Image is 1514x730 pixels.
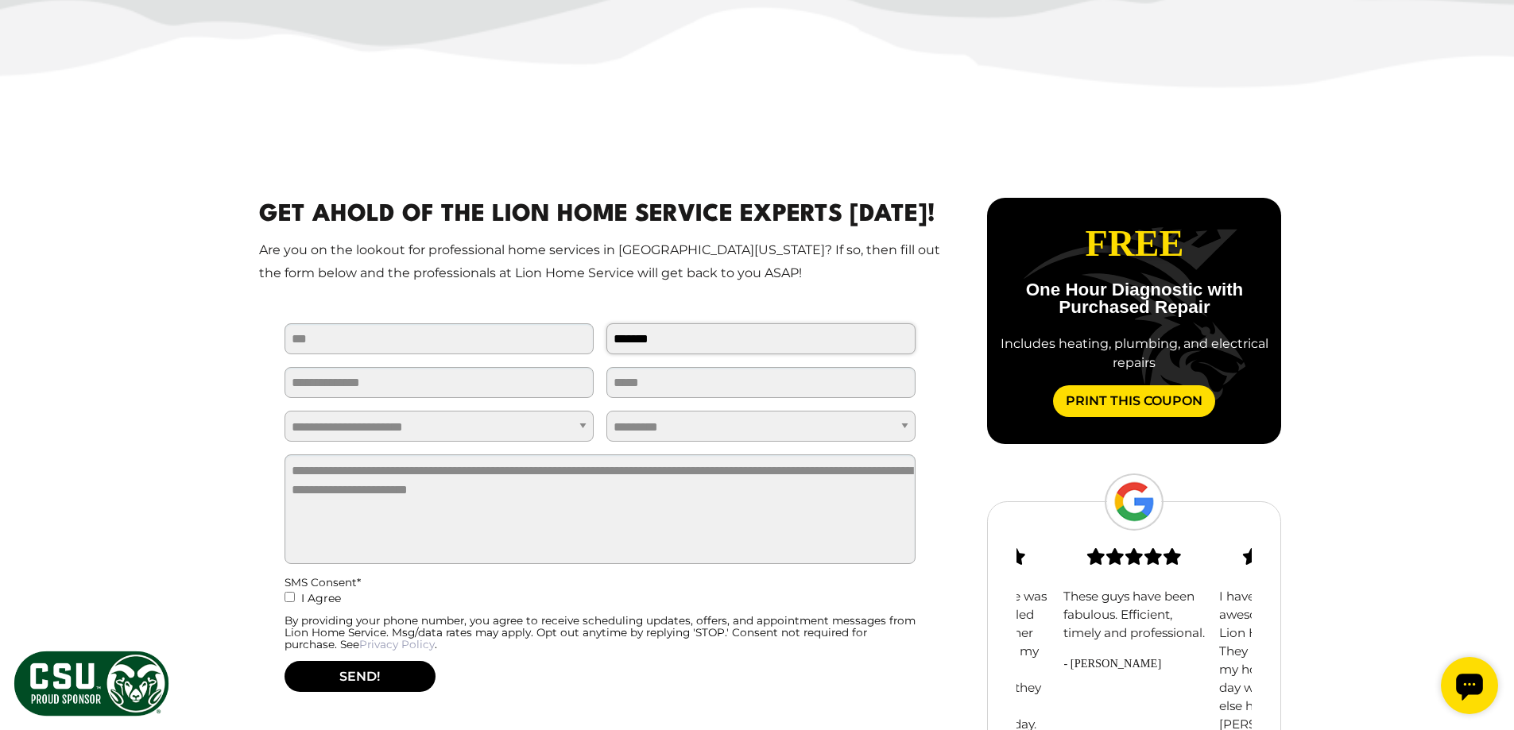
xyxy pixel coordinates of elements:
div: SMS Consent [285,577,916,589]
div: slide 3 (centered) [1056,516,1212,674]
button: SEND! [285,661,436,692]
div: Open chat widget [6,6,64,64]
span: - [PERSON_NAME] [1063,655,1205,673]
p: Are you on the lookout for professional home services in [GEOGRAPHIC_DATA][US_STATE]? If so, then... [259,239,942,285]
div: By providing your phone number, you agree to receive scheduling updates, offers, and appointment ... [285,615,916,651]
img: Google Logo [1105,473,1164,531]
h2: Get Ahold Of The Lion Home Service Experts [DATE]! [259,198,942,234]
p: These guys have been fabulous. Efficient, timely and professional. [1063,588,1205,643]
div: slide 4 [987,198,1281,443]
div: Includes heating, plumbing, and electrical repairs [1000,334,1268,373]
a: Print This Coupon [1053,385,1215,417]
a: Privacy Policy [359,638,435,651]
label: I Agree [285,589,916,615]
img: CSU Sponsor Badge [12,649,171,718]
div: carousel [987,198,1280,444]
span: Free [1086,223,1184,264]
input: I Agree [285,592,295,602]
p: One Hour Diagnostic with Purchased Repair [1000,281,1268,317]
